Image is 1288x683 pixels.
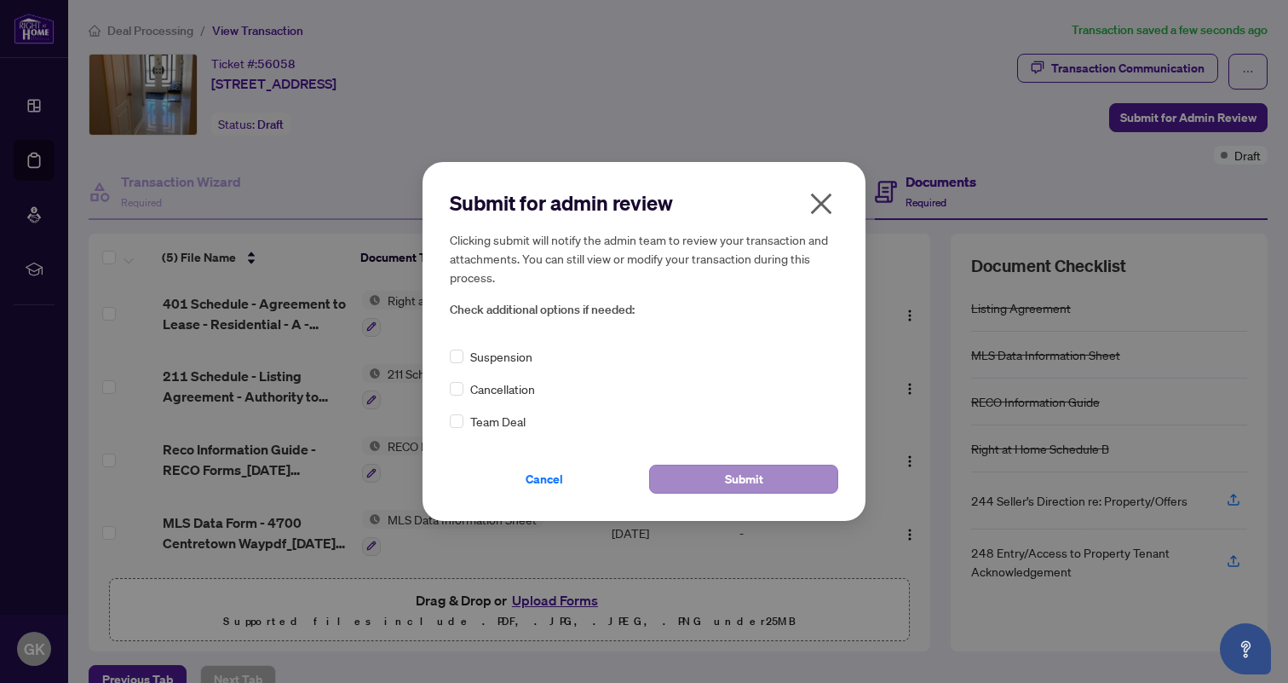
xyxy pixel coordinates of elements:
span: Cancellation [470,379,535,398]
span: Submit [725,466,763,493]
span: Suspension [470,347,532,366]
button: Cancel [450,465,639,494]
button: Submit [649,465,838,494]
button: Open asap [1220,623,1271,674]
span: Cancel [526,466,563,493]
span: Check additional options if needed: [450,300,838,320]
h5: Clicking submit will notify the admin team to review your transaction and attachments. You can st... [450,230,838,287]
span: close [808,190,835,217]
h2: Submit for admin review [450,189,838,217]
span: Team Deal [470,412,526,431]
